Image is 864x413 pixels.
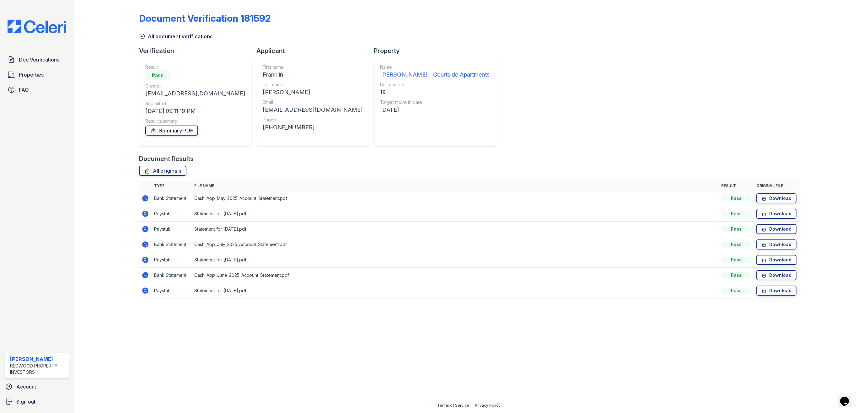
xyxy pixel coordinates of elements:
td: Bank Statement [152,237,192,252]
div: Redwood Property Investors [10,363,66,375]
div: Result [145,64,245,70]
div: Name [380,64,490,70]
td: Statement for [DATE].pdf [192,206,719,222]
a: Properties [5,68,69,81]
a: Name [PERSON_NAME] - Courtside Apartments [380,64,490,79]
td: Paystub [152,252,192,268]
img: CE_Logo_Blue-a8612792a0a2168367f1c8372b55b34899dd931a85d93a1a3d3e32e68fde9ad4.png [3,20,71,33]
div: | [471,403,473,408]
td: Statement for [DATE].pdf [192,222,719,237]
td: Bank Statement [152,191,192,206]
div: Pass [721,226,751,232]
div: Result summary [145,118,245,124]
div: Unit number [380,82,490,88]
a: Download [756,255,797,265]
a: Doc Verifications [5,53,69,66]
div: Pass [721,195,751,201]
a: Download [756,193,797,203]
th: Type [152,181,192,191]
td: Paystub [152,283,192,298]
div: Pass [721,241,751,248]
span: Properties [19,71,44,78]
td: Bank Statement [152,268,192,283]
div: [EMAIL_ADDRESS][DOMAIN_NAME] [145,89,245,98]
a: Download [756,286,797,296]
td: Paystub [152,206,192,222]
a: Privacy Policy [475,403,501,408]
div: Email [263,99,362,105]
a: Terms of Service [437,403,469,408]
iframe: chat widget [838,388,858,407]
div: Property [374,46,501,55]
div: [DATE] 09:11:19 PM [145,107,245,115]
div: Franklin [263,70,362,79]
div: [PERSON_NAME] [10,355,66,363]
th: File name [192,181,719,191]
div: Pass [145,70,170,80]
div: Verification [139,46,256,55]
a: Summary PDF [145,126,198,136]
div: [PERSON_NAME] [263,88,362,97]
td: Statement for [DATE].pdf [192,283,719,298]
th: Result [719,181,754,191]
td: Statement for [DATE].pdf [192,252,719,268]
div: Applicant [256,46,374,55]
div: Pass [721,211,751,217]
div: First name [263,64,362,70]
a: All document verifications [139,33,213,40]
div: [DATE] [380,105,490,114]
td: Cash_App_May_2025_Account_Statement.pdf [192,191,719,206]
div: [PERSON_NAME] - Courtside Apartments [380,70,490,79]
div: Creator [145,83,245,89]
div: [PHONE_NUMBER] [263,123,362,132]
div: Phone [263,117,362,123]
div: 19 [380,88,490,97]
div: Document Verification 181592 [139,13,271,24]
div: Pass [721,287,751,294]
div: [EMAIL_ADDRESS][DOMAIN_NAME] [263,105,362,114]
div: Last name [263,82,362,88]
a: Download [756,270,797,280]
a: Download [756,209,797,219]
a: Download [756,224,797,234]
td: Paystub [152,222,192,237]
div: Target move in date [380,99,490,105]
a: FAQ [5,83,69,96]
span: Sign out [16,398,35,405]
div: Pass [721,257,751,263]
a: Account [3,380,71,393]
a: All originals [139,166,186,176]
div: Pass [721,272,751,278]
span: Doc Verifications [19,56,59,63]
div: Document Results [139,154,194,163]
span: FAQ [19,86,29,94]
a: Download [756,239,797,249]
span: Account [16,383,36,390]
th: Original file [754,181,799,191]
a: Sign out [3,395,71,408]
td: Cash_App_June_2025_Account_Statement.pdf [192,268,719,283]
td: Cash_App_July_2025_Account_Statement.pdf [192,237,719,252]
div: Submitted [145,100,245,107]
